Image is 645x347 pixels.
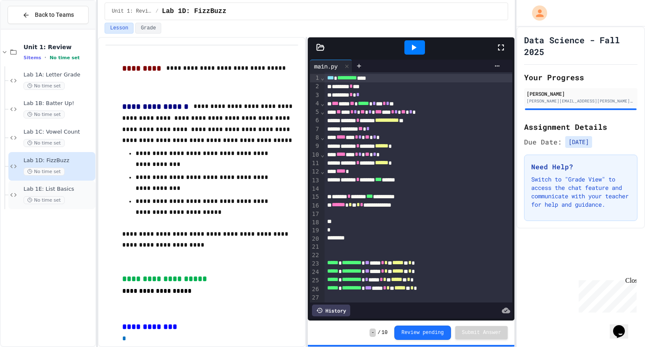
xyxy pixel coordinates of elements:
[610,313,637,339] iframe: chat widget
[3,3,58,53] div: Chat with us now!Close
[162,6,226,16] span: Lab 1D: FizzBuzz
[310,74,320,82] div: 1
[24,186,94,193] span: Lab 1E: List Basics
[310,243,320,251] div: 21
[310,116,320,125] div: 6
[310,251,320,260] div: 22
[310,294,320,302] div: 27
[310,125,320,134] div: 7
[394,326,451,340] button: Review pending
[50,55,80,60] span: No time set
[310,134,320,142] div: 8
[320,134,325,141] span: Fold line
[310,108,320,116] div: 5
[310,202,320,210] div: 16
[310,60,352,72] div: main.py
[155,8,158,15] span: /
[24,139,65,147] span: No time set
[135,23,161,34] button: Grade
[524,34,637,58] h1: Data Science - Fall 2025
[320,151,325,158] span: Fold line
[524,137,562,147] span: Due Date:
[310,268,320,276] div: 24
[382,329,388,336] span: 10
[45,54,46,61] span: •
[310,276,320,285] div: 25
[310,100,320,108] div: 4
[24,82,65,90] span: No time set
[105,23,134,34] button: Lesson
[310,210,320,218] div: 17
[310,218,320,227] div: 18
[378,329,380,336] span: /
[524,121,637,133] h2: Assignment Details
[527,90,635,97] div: [PERSON_NAME]
[8,6,89,24] button: Back to Teams
[320,168,325,175] span: Fold line
[320,100,325,107] span: Fold line
[24,43,94,51] span: Unit 1: Review
[24,55,41,60] span: 5 items
[310,91,320,100] div: 3
[24,129,94,136] span: Lab 1C: Vowel Count
[455,326,508,339] button: Submit Answer
[310,226,320,235] div: 19
[531,162,630,172] h3: Need Help?
[310,193,320,201] div: 15
[320,74,325,81] span: Fold line
[310,159,320,168] div: 11
[24,196,65,204] span: No time set
[24,100,94,107] span: Lab 1B: Batter Up!
[24,110,65,118] span: No time set
[310,62,342,71] div: main.py
[524,71,637,83] h2: Your Progress
[310,285,320,294] div: 26
[24,71,94,79] span: Lab 1A: Letter Grade
[24,157,94,164] span: Lab 1D: FizzBuzz
[531,175,630,209] p: Switch to "Grade View" to access the chat feature and communicate with your teacher for help and ...
[370,329,376,337] span: -
[112,8,152,15] span: Unit 1: Review
[523,3,549,23] div: My Account
[462,329,501,336] span: Submit Answer
[575,277,637,313] iframe: chat widget
[310,176,320,185] div: 13
[565,136,592,148] span: [DATE]
[310,260,320,268] div: 23
[310,82,320,91] div: 2
[320,108,325,115] span: Fold line
[310,142,320,150] div: 9
[310,185,320,193] div: 14
[527,98,635,104] div: [PERSON_NAME][EMAIL_ADDRESS][PERSON_NAME][DOMAIN_NAME]
[312,305,350,316] div: History
[24,168,65,176] span: No time set
[310,151,320,159] div: 10
[310,235,320,243] div: 20
[310,168,320,176] div: 12
[35,11,74,19] span: Back to Teams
